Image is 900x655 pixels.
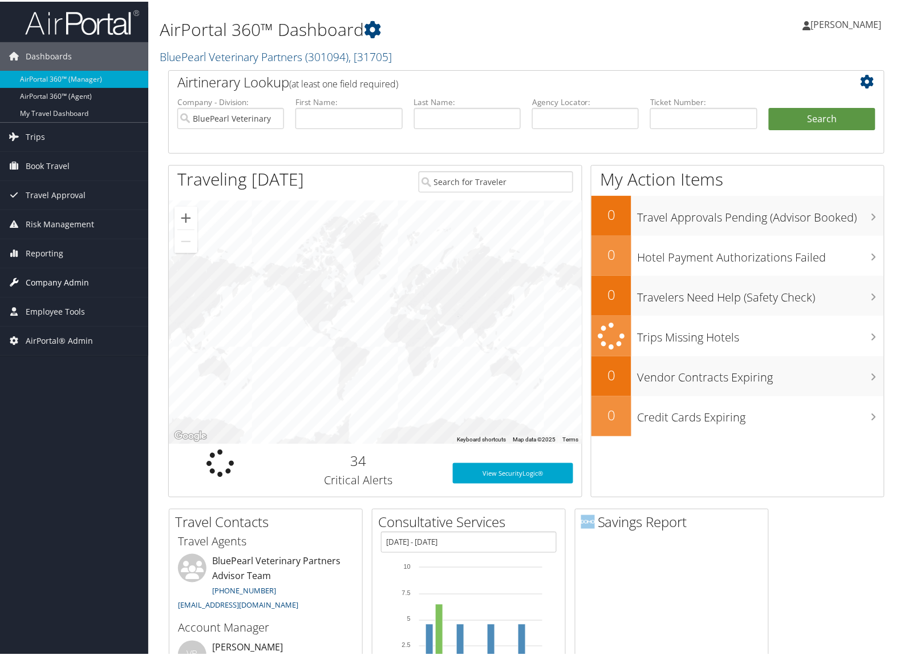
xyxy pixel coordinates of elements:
a: 0Vendor Contracts Expiring [591,355,884,395]
label: First Name: [295,95,402,106]
a: Terms (opens in new tab) [562,435,578,441]
a: BluePearl Veterinary Partners [160,47,392,63]
a: 0Travel Approvals Pending (Advisor Booked) [591,194,884,234]
a: [PERSON_NAME] [803,6,893,40]
a: Open this area in Google Maps (opens a new window) [172,427,209,442]
h2: 0 [591,243,631,263]
tspan: 2.5 [402,640,411,647]
tspan: 10 [404,561,411,568]
a: [EMAIL_ADDRESS][DOMAIN_NAME] [178,598,298,609]
h2: 0 [591,203,631,223]
button: Zoom in [175,205,197,228]
h3: Critical Alerts [281,471,436,487]
span: Map data ©2025 [513,435,556,441]
span: (at least one field required) [289,76,398,89]
h1: My Action Items [591,166,884,190]
img: Google [172,427,209,442]
button: Zoom out [175,228,197,251]
h2: 0 [591,283,631,303]
label: Agency Locator: [532,95,639,106]
tspan: 5 [407,614,411,621]
h1: Traveling [DATE] [177,166,304,190]
img: airportal-logo.png [25,7,139,34]
h3: Travel Agents [178,532,354,548]
span: Employee Tools [26,296,85,324]
h2: 0 [591,404,631,423]
h2: Consultative Services [378,511,565,530]
label: Company - Division: [177,95,284,106]
h2: Airtinerary Lookup [177,71,816,90]
span: [PERSON_NAME] [811,17,882,29]
h2: Travel Contacts [175,511,362,530]
a: 0Travelers Need Help (Safety Check) [591,274,884,314]
h2: Savings Report [581,511,768,530]
label: Ticket Number: [650,95,757,106]
span: Reporting [26,238,63,266]
tspan: 7.5 [402,588,411,594]
span: ( 301094 ) [305,47,348,63]
h3: Credit Cards Expiring [637,402,884,424]
span: Dashboards [26,41,72,69]
h3: Vendor Contracts Expiring [637,362,884,384]
button: Keyboard shortcuts [457,434,506,442]
h1: AirPortal 360™ Dashboard [160,16,648,40]
a: View SecurityLogic® [453,461,573,482]
a: 0Hotel Payment Authorizations Failed [591,234,884,274]
span: Company Admin [26,267,89,295]
span: Travel Approval [26,179,86,208]
h3: Account Manager [178,618,354,634]
span: Risk Management [26,208,94,237]
span: AirPortal® Admin [26,325,93,353]
h3: Trips Missing Hotels [637,322,884,344]
a: [PHONE_NUMBER] [212,584,276,594]
span: , [ 31705 ] [348,47,392,63]
h2: 34 [281,449,436,469]
h2: 0 [591,364,631,383]
span: Trips [26,121,45,150]
button: Search [769,106,875,129]
h3: Hotel Payment Authorizations Failed [637,242,884,264]
img: domo-logo.png [581,513,595,527]
a: 0Credit Cards Expiring [591,395,884,435]
input: Search for Traveler [419,170,574,191]
span: Book Travel [26,150,70,179]
h3: Travelers Need Help (Safety Check) [637,282,884,304]
label: Last Name: [414,95,521,106]
li: BluePearl Veterinary Partners Advisor Team [172,552,359,613]
h3: Travel Approvals Pending (Advisor Booked) [637,202,884,224]
a: Trips Missing Hotels [591,314,884,355]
